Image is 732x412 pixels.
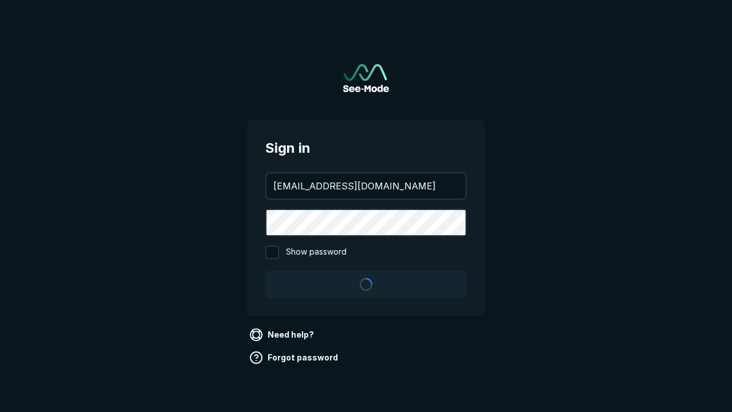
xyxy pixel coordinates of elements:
span: Sign in [265,138,467,159]
span: Show password [286,245,347,259]
a: Go to sign in [343,64,389,92]
img: See-Mode Logo [343,64,389,92]
a: Need help? [247,326,319,344]
input: your@email.com [266,173,466,199]
a: Forgot password [247,348,343,367]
